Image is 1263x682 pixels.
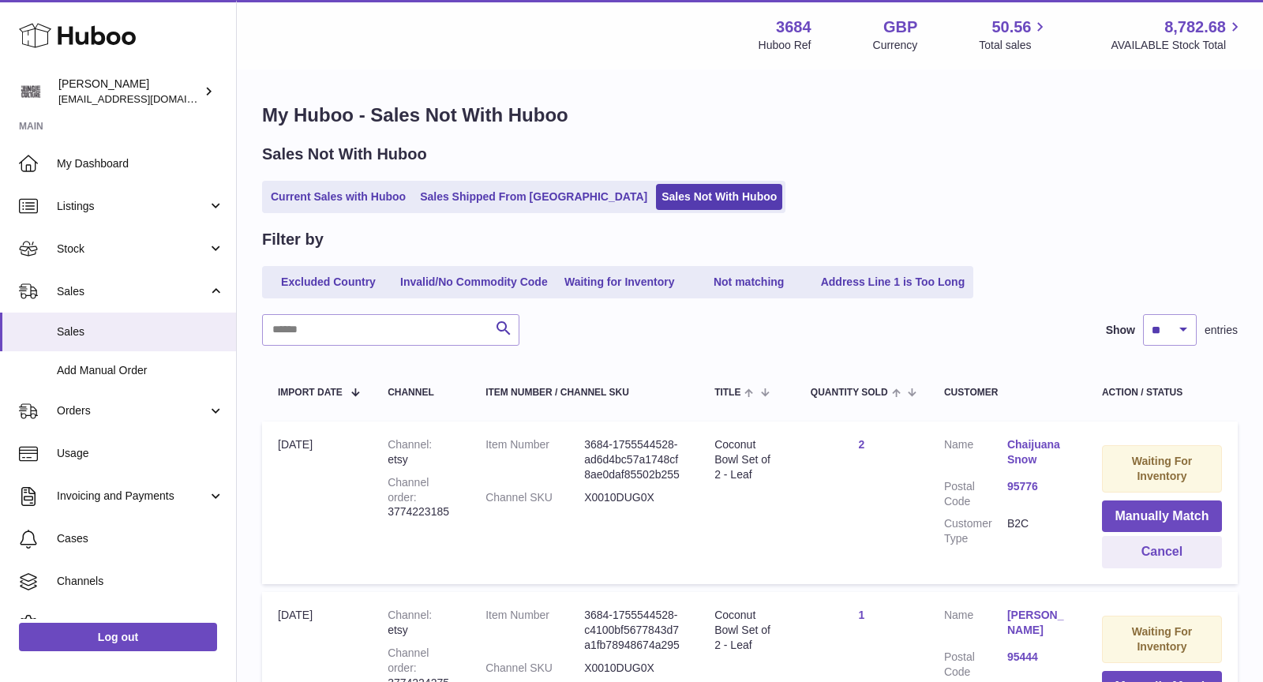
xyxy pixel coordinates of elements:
span: AVAILABLE Stock Total [1111,38,1244,53]
div: Huboo Ref [759,38,811,53]
span: Settings [57,616,224,631]
strong: Channel order [388,476,429,504]
label: Show [1106,323,1135,338]
a: Sales Shipped From [GEOGRAPHIC_DATA] [414,184,653,210]
span: Listings [57,199,208,214]
dt: Customer Type [944,516,1007,546]
span: 50.56 [991,17,1031,38]
div: Coconut Bowl Set of 2 - Leaf [714,608,779,653]
dd: 3684-1755544528-c4100bf5677843d7a1fb78948674a295 [584,608,683,653]
img: theinternationalventure@gmail.com [19,80,43,103]
a: 95444 [1007,650,1070,665]
div: etsy [388,437,454,467]
dt: Name [944,608,1007,642]
dd: X0010DUG0X [584,490,683,505]
dt: Item Number [485,608,584,653]
span: Stock [57,242,208,257]
a: Current Sales with Huboo [265,184,411,210]
div: Currency [873,38,918,53]
dd: B2C [1007,516,1070,546]
span: Channels [57,574,224,589]
strong: GBP [883,17,917,38]
dt: Name [944,437,1007,471]
a: Chaijuana Snow [1007,437,1070,467]
dt: Postal Code [944,650,1007,680]
button: Manually Match [1102,500,1222,533]
a: [PERSON_NAME] [1007,608,1070,638]
div: Channel [388,388,454,398]
a: 8,782.68 AVAILABLE Stock Total [1111,17,1244,53]
h1: My Huboo - Sales Not With Huboo [262,103,1238,128]
span: Cases [57,531,224,546]
span: Sales [57,284,208,299]
dt: Item Number [485,437,584,482]
div: Coconut Bowl Set of 2 - Leaf [714,437,779,482]
dd: 3684-1755544528-ad6d4bc57a1748cf8ae0daf85502b255 [584,437,683,482]
span: Invoicing and Payments [57,489,208,504]
div: [PERSON_NAME] [58,77,201,107]
strong: Waiting For Inventory [1132,455,1192,482]
span: Sales [57,324,224,339]
span: My Dashboard [57,156,224,171]
a: 95776 [1007,479,1070,494]
span: Orders [57,403,208,418]
strong: Channel order [388,646,429,674]
span: [EMAIL_ADDRESS][DOMAIN_NAME] [58,92,232,105]
div: Item Number / Channel SKU [485,388,683,398]
div: Action / Status [1102,388,1222,398]
a: 1 [858,609,864,621]
div: etsy [388,608,454,638]
div: Customer [944,388,1070,398]
a: Sales Not With Huboo [656,184,782,210]
a: 50.56 Total sales [979,17,1049,53]
strong: Waiting For Inventory [1132,625,1192,653]
a: Excluded Country [265,269,392,295]
strong: Channel [388,438,432,451]
dd: X0010DUG0X [584,661,683,676]
dt: Channel SKU [485,661,584,676]
dt: Channel SKU [485,490,584,505]
span: Usage [57,446,224,461]
button: Cancel [1102,536,1222,568]
a: Not matching [686,269,812,295]
a: Log out [19,623,217,651]
a: 2 [858,438,864,451]
span: Quantity Sold [811,388,888,398]
span: Import date [278,388,343,398]
a: Address Line 1 is Too Long [815,269,971,295]
dt: Postal Code [944,479,1007,509]
span: entries [1205,323,1238,338]
span: Title [714,388,740,398]
span: Add Manual Order [57,363,224,378]
h2: Sales Not With Huboo [262,144,427,165]
div: 3774223185 [388,475,454,520]
strong: 3684 [776,17,811,38]
a: Invalid/No Commodity Code [395,269,553,295]
strong: Channel [388,609,432,621]
a: Waiting for Inventory [557,269,683,295]
td: [DATE] [262,422,372,584]
span: Total sales [979,38,1049,53]
h2: Filter by [262,229,324,250]
span: 8,782.68 [1164,17,1226,38]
